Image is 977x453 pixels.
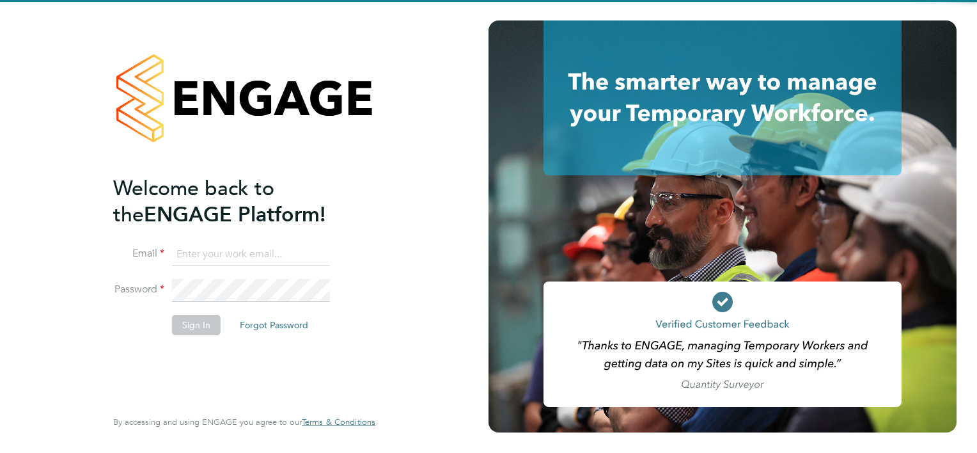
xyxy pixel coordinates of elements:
[302,417,375,427] a: Terms & Conditions
[172,315,221,335] button: Sign In
[113,283,164,296] label: Password
[230,315,318,335] button: Forgot Password
[113,417,375,427] span: By accessing and using ENGAGE you agree to our
[172,243,330,266] input: Enter your work email...
[113,176,274,227] span: Welcome back to the
[302,417,375,427] span: Terms & Conditions
[113,175,363,228] h2: ENGAGE Platform!
[113,247,164,260] label: Email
